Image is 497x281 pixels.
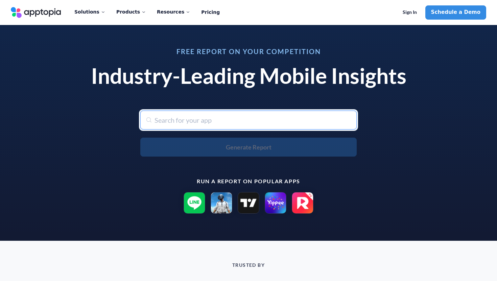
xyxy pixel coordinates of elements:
[140,111,357,130] input: Search for your app
[116,5,146,19] div: Products
[201,5,220,20] a: Pricing
[83,63,414,89] h1: Industry-Leading Mobile Insights
[211,192,232,214] img: PUBG MOBILE icon
[238,192,259,214] img: TradingView: Track All Markets icon
[157,5,190,19] div: Resources
[292,192,313,214] img: ReelShort - Stream Drama & TV icon
[46,262,451,268] p: TRUSTED BY
[184,192,205,214] img: LINE icon
[425,5,486,20] a: Schedule a Demo
[83,178,414,184] p: Run a report on popular apps
[403,9,417,15] span: Sign In
[397,5,423,20] a: Sign In
[265,192,286,214] img: Yippee TV: Christian Streaming icon
[83,48,414,55] h3: Free Report on Your Competition
[74,5,105,19] div: Solutions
